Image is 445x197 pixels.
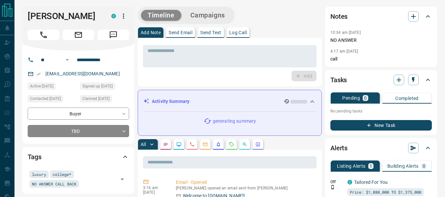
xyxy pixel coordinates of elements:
h2: Notes [330,11,348,22]
div: TBD [28,125,129,137]
button: Open [118,175,127,184]
svg: Requests [229,142,234,147]
svg: Notes [163,142,168,147]
p: Add Note [141,30,161,35]
button: Open [63,56,71,64]
span: Contacted [DATE] [30,95,61,102]
a: [EMAIL_ADDRESS][DOMAIN_NAME] [45,71,120,76]
p: generating summary [213,118,256,125]
p: Listing Alerts [337,164,366,168]
span: Message [97,30,129,40]
h2: Tags [28,152,41,162]
p: No pending tasks [330,106,432,116]
p: Activity Summary [152,98,189,105]
div: condos.ca [111,14,116,18]
button: Timeline [141,10,181,21]
svg: Agent Actions [255,142,261,147]
p: 0 [423,164,425,168]
p: 3:16 am [143,185,166,190]
p: [PERSON_NAME] opened an email sent from [PERSON_NAME] [176,186,314,190]
svg: Email Verified [36,72,41,76]
p: Completed [395,96,419,101]
span: Email [63,30,94,40]
h2: Tasks [330,75,347,85]
div: Buyer [28,108,129,120]
div: Sat Aug 09 2025 [80,83,129,92]
div: condos.ca [348,180,352,185]
div: Activity Summary [143,95,316,108]
span: college* [53,171,71,178]
svg: Calls [189,142,195,147]
div: Notes [330,9,432,24]
p: NO ANSWER [330,37,432,44]
svg: Listing Alerts [216,142,221,147]
button: New Task [330,120,432,131]
p: 0 [364,96,367,100]
div: Sat Aug 09 2025 [28,95,77,104]
a: Tailored For You [354,180,388,185]
button: Campaigns [184,10,232,21]
span: Claimed [DATE] [82,95,110,102]
p: 10:34 am [DATE] [330,30,361,35]
p: All [141,142,146,147]
h1: [PERSON_NAME] [28,11,101,21]
span: Price: $1,080,000 TO $1,375,000 [350,189,421,195]
span: NO ANSWER CALL BACK [32,181,76,187]
span: luxury [32,171,46,178]
p: call [330,56,432,62]
p: [DATE] [143,190,166,195]
h2: Alerts [330,143,348,153]
div: Sat Aug 09 2025 [28,83,77,92]
p: Send Email [169,30,192,35]
div: Sat Aug 09 2025 [80,95,129,104]
div: Tags [28,149,129,165]
span: Signed up [DATE] [82,83,113,89]
svg: Lead Browsing Activity [176,142,181,147]
svg: Opportunities [242,142,247,147]
span: Active [DATE] [30,83,53,89]
div: Tasks [330,72,432,88]
p: Off [330,179,344,185]
p: 1 [370,164,372,168]
svg: Emails [203,142,208,147]
div: Alerts [330,140,432,156]
p: Building Alerts [387,164,419,168]
span: Call [28,30,59,40]
p: Send Text [200,30,221,35]
p: 4:17 am [DATE] [330,49,358,54]
p: Pending [342,96,360,100]
p: Log Call [229,30,247,35]
svg: Push Notification Only [330,185,335,189]
p: Email - Opened [176,179,314,186]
